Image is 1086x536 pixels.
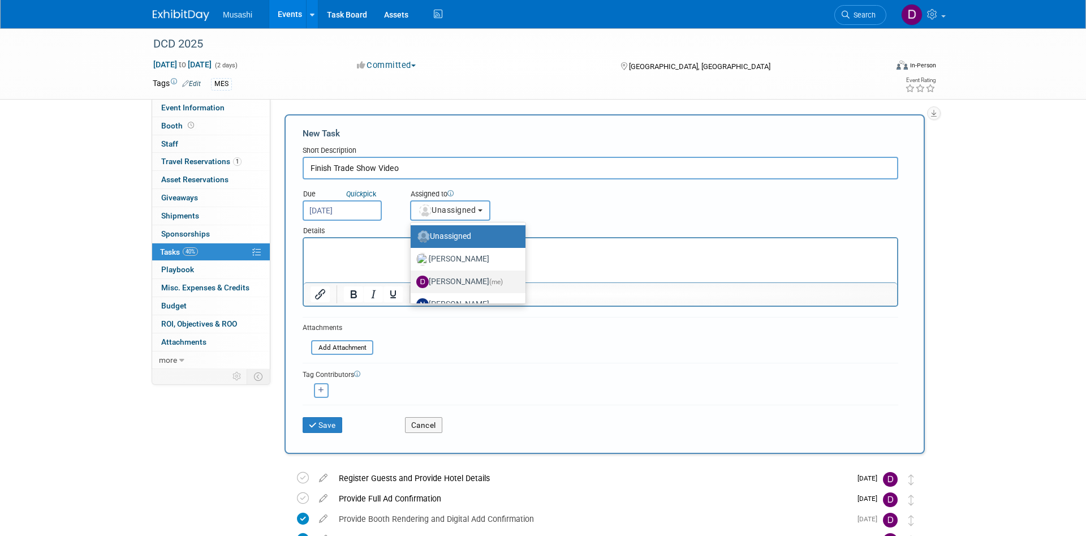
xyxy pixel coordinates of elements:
span: Shipments [161,211,199,220]
a: Shipments [152,207,270,225]
a: Search [834,5,886,25]
td: Toggle Event Tabs [247,369,270,384]
span: Event Information [161,103,225,112]
button: Insert/edit link [311,286,330,302]
span: [DATE] [857,515,883,523]
div: Event Rating [905,78,936,83]
div: New Task [303,127,898,140]
label: [PERSON_NAME] [416,295,514,314]
a: Attachments [152,333,270,351]
span: ROI, Objectives & ROO [161,319,237,328]
a: Budget [152,297,270,315]
span: Musashi [223,10,252,19]
label: [PERSON_NAME] [416,250,514,268]
div: Short Description [303,145,898,157]
div: Register Guests and Provide Hotel Details [333,469,851,488]
button: Cancel [405,417,442,433]
td: Tags [153,78,201,91]
span: 1 [233,157,242,166]
label: [PERSON_NAME] [416,273,514,291]
iframe: Rich Text Area. Press ALT-0 for help. [304,238,897,282]
button: Committed [353,59,420,71]
a: edit [313,514,333,524]
span: [DATE] [857,495,883,503]
div: Details [303,221,898,237]
span: to [177,60,188,69]
span: Misc. Expenses & Credits [161,283,249,292]
a: Tasks40% [152,243,270,261]
a: Travel Reservations1 [152,153,270,170]
a: Quickpick [344,189,378,199]
span: Giveaways [161,193,198,202]
span: more [159,355,177,365]
span: Asset Reservations [161,175,229,184]
a: ROI, Objectives & ROO [152,315,270,333]
a: Misc. Expenses & Credits [152,279,270,297]
span: Staff [161,139,178,148]
span: Playbook [161,265,194,274]
span: [DATE] [857,474,883,482]
img: Unassigned-User-Icon.png [417,230,430,243]
span: (me) [489,278,503,286]
a: Sponsorships [152,225,270,243]
img: Daniel Agar [901,4,923,25]
span: Booth [161,121,196,130]
a: Playbook [152,261,270,278]
img: ExhibitDay [153,10,209,21]
div: Tag Contributors [303,368,898,380]
a: Asset Reservations [152,171,270,188]
span: Search [850,11,876,19]
button: Unassigned [410,200,490,221]
a: more [152,351,270,369]
div: Event Format [820,59,936,76]
img: D.jpg [416,276,429,288]
i: Move task [908,474,914,485]
input: Name of task or a short description [303,157,898,179]
button: Save [303,417,342,433]
span: Unassigned [418,205,476,215]
label: Unassigned [416,228,514,246]
a: Event Information [152,99,270,117]
div: Due [303,189,393,200]
span: [DATE] [DATE] [153,59,212,70]
a: Giveaways [152,189,270,207]
span: Tasks [160,247,198,256]
div: In-Person [910,61,936,70]
a: edit [313,473,333,483]
img: Daniel Agar [883,492,898,507]
div: MES [211,78,232,90]
img: Format-Inperson.png [897,61,908,70]
span: (2 days) [214,62,238,69]
a: Booth [152,117,270,135]
td: Personalize Event Tab Strip [227,369,247,384]
a: Edit [182,80,201,88]
span: Booth not reserved yet [186,121,196,130]
a: edit [313,494,333,504]
button: Italic [364,286,383,302]
span: 40% [183,247,198,256]
i: Move task [908,515,914,526]
span: Attachments [161,337,206,346]
div: Attachments [303,323,373,333]
div: Assigned to [410,189,546,200]
span: Sponsorships [161,229,210,238]
span: [GEOGRAPHIC_DATA], [GEOGRAPHIC_DATA] [629,62,770,71]
input: Due Date [303,200,382,221]
i: Move task [908,495,914,505]
img: N.jpg [416,298,429,311]
div: Provide Full Ad Confirmation [333,489,851,508]
span: Travel Reservations [161,157,242,166]
img: Daniel Agar [883,513,898,528]
button: Underline [383,286,403,302]
img: Daniel Agar [883,472,898,487]
div: Provide Booth Rendering and Digital Add Confirmation [333,509,851,529]
span: Budget [161,301,187,310]
i: Quick [346,190,363,198]
div: DCD 2025 [149,34,869,54]
button: Bold [344,286,363,302]
a: Staff [152,135,270,153]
